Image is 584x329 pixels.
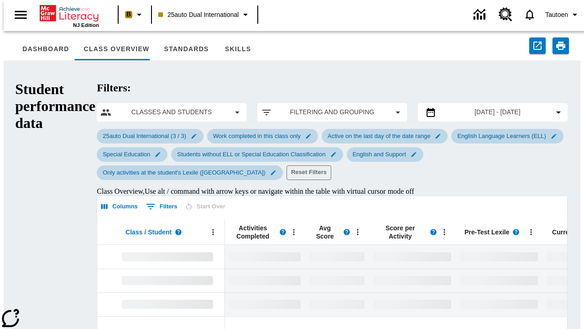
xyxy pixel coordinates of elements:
[157,38,216,60] button: Standards
[340,225,354,239] button: Read more about the Average score
[322,129,448,143] div: Edit Active on the last day of the date range filter selected submenu item
[374,224,427,240] span: Score per Activity
[225,292,305,316] div: No Data,
[225,269,305,292] div: No Data,
[73,22,99,28] span: NJ Edition
[97,147,167,162] div: Edit Special Education filter selected submenu item
[347,151,412,158] span: English and Support
[100,107,243,118] button: Select classes and students menu item
[524,225,538,239] button: Open Menu
[351,225,365,239] button: Open Menu
[97,151,156,158] span: Special Education
[119,107,224,117] span: Classes and Students
[144,199,180,214] button: Show filters
[172,225,185,239] button: Read more about Class / Student
[529,37,546,54] button: Export to CSV
[474,107,521,117] span: [DATE] - [DATE]
[347,147,423,162] div: Edit English and Support filter selected submenu item
[553,37,569,54] button: Print
[125,228,172,236] span: Class / Student
[305,269,369,292] div: No Data,
[97,129,203,143] div: Edit 25auto Dual International (3 / 3) filter selected submenu item
[322,133,436,139] span: Active on the last day of the date range
[216,38,260,60] button: Skills
[422,107,564,118] button: Select the date range menu item
[158,10,239,20] span: 25auto Dual International
[97,133,192,139] span: 25auto Dual International (3 / 3)
[438,225,451,239] button: Open Menu
[206,225,220,239] button: Open Menu
[279,107,385,117] span: Filtering and Grouping
[493,2,518,27] a: Resource Center, Will open in new tab
[7,1,34,28] button: Open side menu
[207,129,318,143] div: Edit Work completed in this class only filter selected submenu item
[305,292,369,316] div: No Data,
[518,3,542,27] a: Notifications
[468,2,493,27] a: Data Center
[40,3,99,28] div: Home
[97,82,568,94] h2: Filters:
[276,225,290,239] button: Read more about Activities Completed
[452,133,551,139] span: English Language Learners (ELL)
[77,38,157,60] button: Class Overview
[261,107,403,118] button: Apply filters menu item
[171,147,343,162] div: Edit Students without ELL or Special Education Classification filter selected submenu item
[427,225,440,239] button: Read more about Score per Activity
[310,224,340,240] span: Avg Score
[509,225,523,239] button: Read more about Pre-Test Lexile
[155,6,255,23] button: Class: 25auto Dual International, Select your class
[99,200,140,214] button: Select columns
[15,38,76,60] button: Dashboard
[553,107,564,118] svg: Collapse Date Range Filter
[208,133,306,139] span: Work completed in this class only
[451,129,563,143] div: Edit English Language Learners (ELL) filter selected submenu item
[287,225,301,239] button: Open Menu
[97,165,283,180] div: Edit Only activities at the student's Lexile (Reading) filter selected submenu item
[542,6,584,23] button: Profile/Settings
[464,228,510,236] span: Pre-Test Lexile
[97,169,271,176] span: Only activities at the student's Lexile ([GEOGRAPHIC_DATA])
[121,6,148,23] button: Boost Class color is peach. Change class color
[225,245,305,269] div: No Data,
[545,10,568,20] span: Tautoen
[305,245,369,269] div: No Data,
[97,187,568,196] div: Class Overview , Use alt / command with arrow keys or navigate within the table with virtual curs...
[172,151,331,158] span: Students without ELL or Special Education Classification
[126,9,131,20] span: B
[229,224,276,240] span: Activities Completed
